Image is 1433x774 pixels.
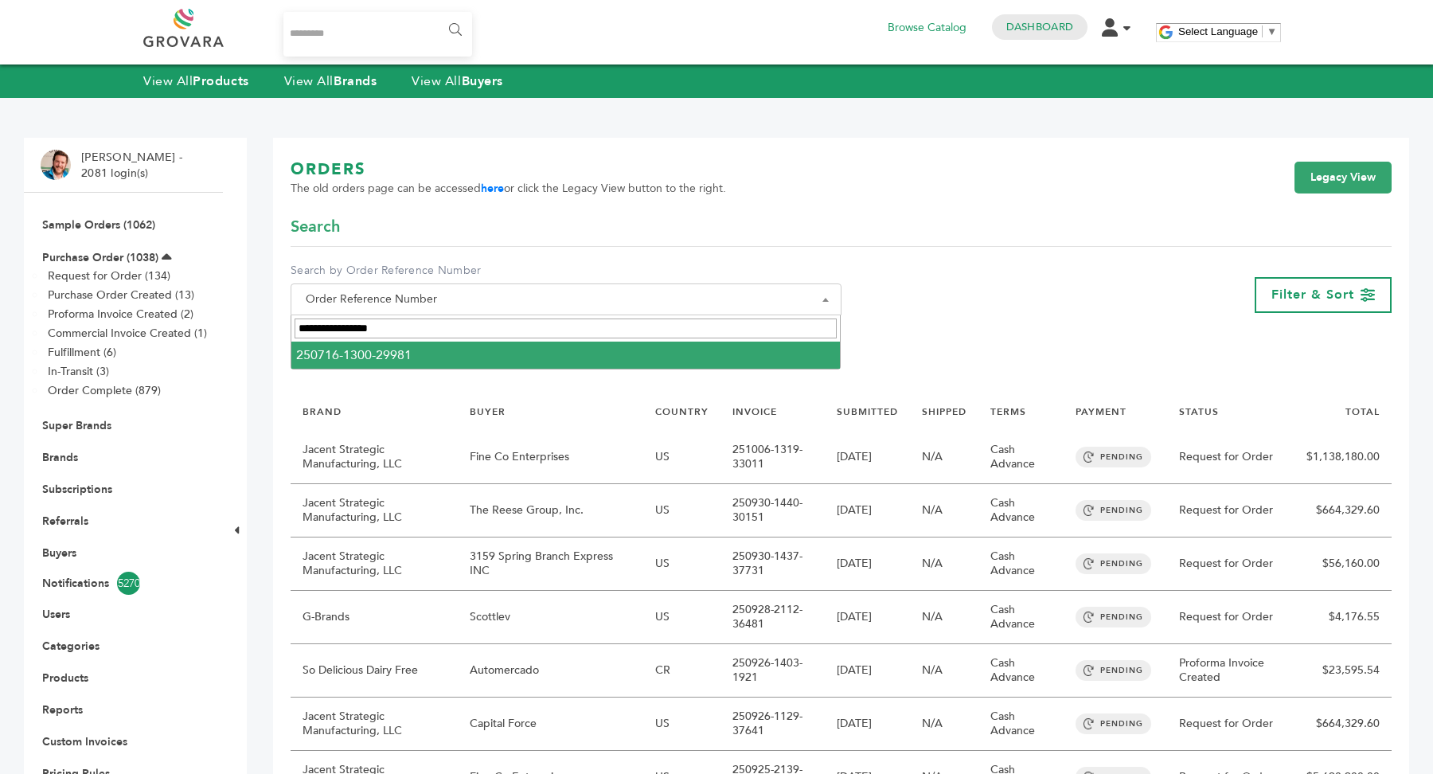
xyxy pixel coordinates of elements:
li: [PERSON_NAME] - 2081 login(s) [81,150,186,181]
td: Scottlev [458,591,643,644]
a: Commercial Invoice Created (1) [48,326,207,341]
td: Request for Order [1167,431,1294,484]
a: Custom Invoices [42,734,127,749]
td: Cash Advance [978,644,1064,698]
td: The Reese Group, Inc. [458,484,643,537]
td: CR [643,644,720,698]
td: 250930-1437-37731 [720,537,824,591]
a: View AllBuyers [412,72,503,90]
td: N/A [910,698,978,751]
a: Products [42,670,88,686]
a: Sample Orders (1062) [42,217,155,233]
td: $4,176.55 [1294,591,1392,644]
td: Cash Advance [978,484,1064,537]
a: BUYER [470,405,506,418]
strong: Buyers [462,72,503,90]
span: PENDING [1076,447,1151,467]
td: Jacent Strategic Manufacturing, LLC [291,431,458,484]
span: ▼ [1267,25,1277,37]
a: Dashboard [1006,20,1073,34]
td: $664,329.60 [1294,484,1392,537]
td: Cash Advance [978,591,1064,644]
td: G-Brands [291,591,458,644]
span: Order Reference Number [299,288,833,311]
td: N/A [910,484,978,537]
a: Request for Order (134) [48,268,170,283]
a: PAYMENT [1076,405,1126,418]
a: SUBMITTED [837,405,898,418]
a: Fulfillment (6) [48,345,116,360]
span: The old orders page can be accessed or click the Legacy View button to the right. [291,181,726,197]
td: Cash Advance [978,698,1064,751]
h1: ORDERS [291,158,726,181]
td: 250926-1129-37641 [720,698,824,751]
td: Capital Force [458,698,643,751]
td: $664,329.60 [1294,698,1392,751]
a: Brands [42,450,78,465]
a: Super Brands [42,418,111,433]
a: Reports [42,702,83,717]
td: N/A [910,537,978,591]
a: INVOICE [732,405,777,418]
span: Search [291,216,340,238]
a: Subscriptions [42,482,112,497]
a: SHIPPED [922,405,966,418]
td: So Delicious Dairy Free [291,644,458,698]
strong: Products [193,72,248,90]
span: ​ [1262,25,1263,37]
td: US [643,537,720,591]
td: Request for Order [1167,591,1294,644]
a: Referrals [42,514,88,529]
td: Proforma Invoice Created [1167,644,1294,698]
a: BRAND [303,405,342,418]
td: $23,595.54 [1294,644,1392,698]
a: COUNTRY [655,405,709,418]
a: TOTAL [1345,405,1380,418]
strong: Brands [334,72,377,90]
td: [DATE] [825,537,910,591]
span: 5270 [117,572,140,595]
input: Search... [283,12,472,57]
td: Cash Advance [978,537,1064,591]
a: STATUS [1179,405,1219,418]
td: US [643,431,720,484]
td: Cash Advance [978,431,1064,484]
td: 250930-1440-30151 [720,484,824,537]
a: here [481,181,504,196]
a: Browse Catalog [888,19,966,37]
td: N/A [910,431,978,484]
span: PENDING [1076,553,1151,574]
a: In-Transit (3) [48,364,109,379]
input: Search [295,319,838,338]
td: $56,160.00 [1294,537,1392,591]
a: Users [42,607,70,622]
a: Legacy View [1294,162,1392,193]
a: Proforma Invoice Created (2) [48,307,193,322]
td: 251006-1319-33011 [720,431,824,484]
td: [DATE] [825,698,910,751]
td: Fine Co Enterprises [458,431,643,484]
td: [DATE] [825,591,910,644]
td: [DATE] [825,644,910,698]
span: PENDING [1076,607,1151,627]
td: Request for Order [1167,537,1294,591]
a: Categories [42,639,100,654]
a: Notifications5270 [42,572,205,595]
a: TERMS [990,405,1026,418]
td: $1,138,180.00 [1294,431,1392,484]
td: N/A [910,591,978,644]
td: N/A [910,644,978,698]
span: Select Language [1178,25,1258,37]
td: 3159 Spring Branch Express INC [458,537,643,591]
a: View AllBrands [284,72,377,90]
td: [DATE] [825,484,910,537]
td: US [643,591,720,644]
td: Request for Order [1167,698,1294,751]
td: Request for Order [1167,484,1294,537]
a: Order Complete (879) [48,383,161,398]
td: Jacent Strategic Manufacturing, LLC [291,698,458,751]
li: 250716-1300-29981 [291,342,841,369]
td: US [643,484,720,537]
a: Purchase Order (1038) [42,250,158,265]
span: Order Reference Number [291,283,841,315]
